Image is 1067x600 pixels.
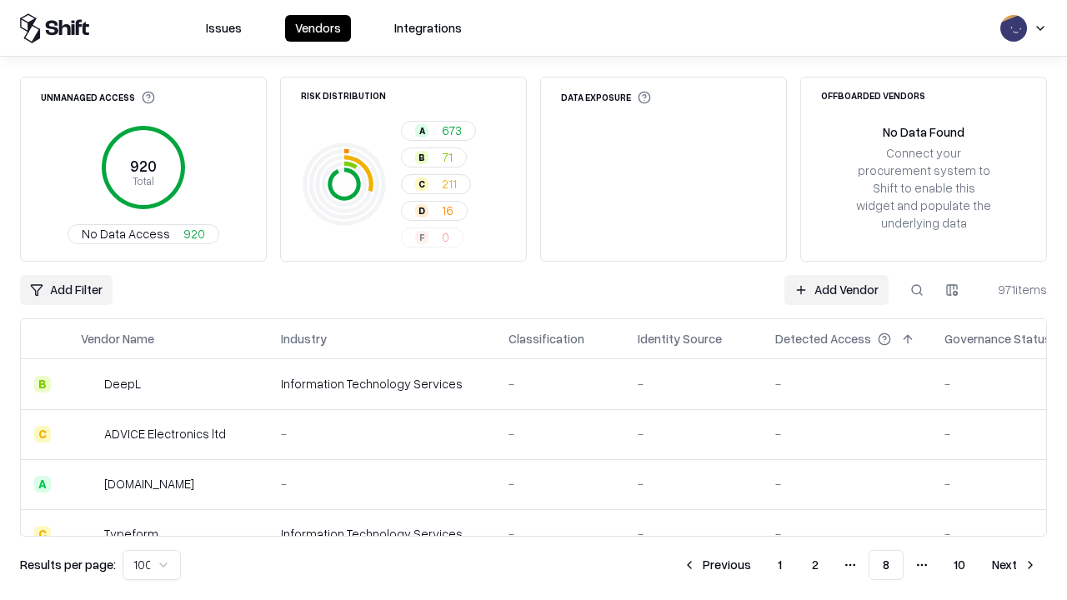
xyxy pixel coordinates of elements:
span: 920 [183,225,205,242]
button: Integrations [384,15,472,42]
div: Identity Source [638,330,722,347]
a: Add Vendor [784,275,889,305]
div: - [508,525,611,542]
div: B [415,151,428,164]
div: C [34,426,51,442]
div: DeepL [104,375,141,392]
div: Information Technology Services [281,525,482,542]
div: A [415,124,428,137]
img: Typeform [81,526,98,542]
div: D [415,204,428,217]
div: Industry [281,330,327,347]
span: No Data Access [82,225,170,242]
div: Risk Distribution [301,91,386,100]
div: Unmanaged Access [41,91,155,104]
span: 673 [442,122,462,139]
button: Add Filter [20,275,113,305]
p: Results per page: [20,556,116,573]
tspan: Total [133,174,154,187]
div: B [34,376,51,392]
tspan: 920 [130,157,157,175]
button: 1 [764,550,795,580]
button: Previous [673,550,761,580]
div: Detected Access [775,330,871,347]
div: No Data Found [883,123,964,141]
div: [DOMAIN_NAME] [104,475,194,492]
div: Vendor Name [81,330,154,347]
button: C211 [401,174,471,194]
div: - [638,475,749,492]
button: Issues [196,15,252,42]
button: 10 [940,550,979,580]
div: Offboarded Vendors [821,91,925,100]
div: - [281,425,482,442]
div: - [638,425,749,442]
button: Next [982,550,1047,580]
div: Connect your procurement system to Shift to enable this widget and populate the underlying data [854,144,993,232]
div: - [775,475,918,492]
div: - [508,375,611,392]
button: No Data Access920 [68,224,219,244]
div: A [34,476,51,492]
button: Vendors [285,15,351,42]
div: Governance Status [944,330,1051,347]
div: Typeform [104,525,158,542]
div: - [638,375,749,392]
button: B71 [401,147,467,167]
div: - [775,525,918,542]
img: ADVICE Electronics ltd [81,426,98,442]
div: - [508,475,611,492]
span: 211 [442,175,457,192]
div: ADVICE Electronics ltd [104,425,226,442]
nav: pagination [673,550,1047,580]
div: C [34,526,51,542]
div: - [638,525,749,542]
button: A673 [401,121,476,141]
div: - [775,425,918,442]
button: 2 [799,550,832,580]
span: 71 [442,148,453,166]
div: Classification [508,330,584,347]
button: 8 [869,550,904,580]
div: C [415,177,428,191]
div: - [281,475,482,492]
div: Data Exposure [561,91,651,104]
div: - [508,425,611,442]
button: D16 [401,201,468,221]
div: Information Technology Services [281,375,482,392]
span: 16 [442,202,453,219]
div: - [775,375,918,392]
div: 971 items [980,281,1047,298]
img: cybersafe.co.il [81,476,98,492]
img: DeepL [81,376,98,392]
